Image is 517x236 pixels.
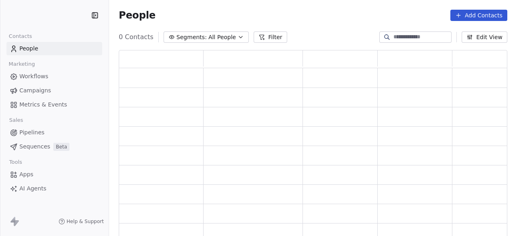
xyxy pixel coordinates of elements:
span: Marketing [5,58,38,70]
button: Filter [254,31,287,43]
a: Campaigns [6,84,102,97]
a: SequencesBeta [6,140,102,153]
span: Contacts [5,30,36,42]
span: Beta [53,143,69,151]
a: Metrics & Events [6,98,102,111]
button: Edit View [462,31,507,43]
span: AI Agents [19,184,46,193]
span: Apps [19,170,34,179]
span: Pipelines [19,128,44,137]
span: People [19,44,38,53]
span: Metrics & Events [19,100,67,109]
span: All People [208,33,236,42]
a: Apps [6,168,102,181]
span: 0 Contacts [119,32,153,42]
span: Sequences [19,142,50,151]
span: Sales [6,114,27,126]
button: Add Contacts [450,10,507,21]
a: AI Agents [6,182,102,195]
a: Workflows [6,70,102,83]
span: Campaigns [19,86,51,95]
span: Tools [6,156,25,168]
span: Segments: [177,33,207,42]
a: Help & Support [59,218,104,225]
a: People [6,42,102,55]
span: Workflows [19,72,48,81]
span: Help & Support [67,218,104,225]
span: People [119,9,156,21]
a: Pipelines [6,126,102,139]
